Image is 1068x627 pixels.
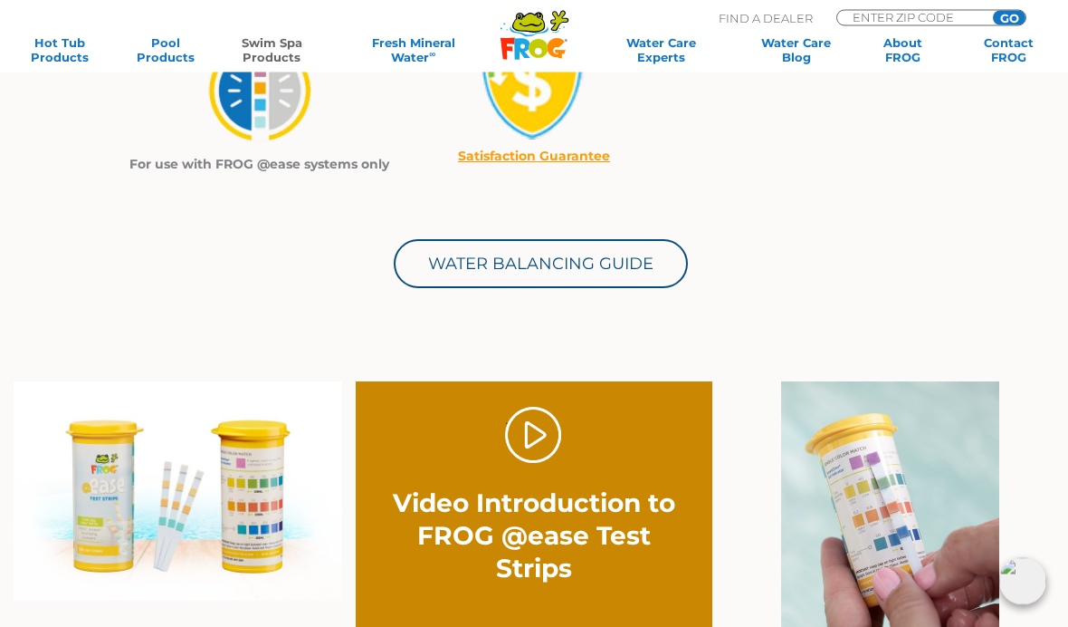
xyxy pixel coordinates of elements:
img: Satisfaction Guarantee Icon [475,25,592,147]
a: AboutFROG [862,35,944,64]
input: Zip Code Form [851,11,973,24]
input: GO [993,11,1025,25]
a: Water Balancing Guide [394,240,688,289]
img: openIcon [999,558,1046,605]
p: For use with FROG @ease systems only [122,155,396,176]
img: Untitled design (79) [195,25,323,155]
a: Swim SpaProducts [231,35,313,64]
a: Satisfaction Guarantee [458,149,610,165]
a: Water CareBlog [755,35,837,64]
a: Fresh MineralWater∞ [337,35,491,64]
p: Find A Dealer [719,10,813,26]
a: PoolProducts [124,35,206,64]
sup: ∞ [429,49,435,59]
a: ContactFROG [968,35,1050,64]
a: Play Video [505,408,562,465]
img: TestStripPoolside [14,382,342,602]
h2: Video Introduction to FROG @ease Test Strips [392,487,677,585]
a: Water CareExperts [591,35,731,64]
a: Hot TubProducts [18,35,100,64]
